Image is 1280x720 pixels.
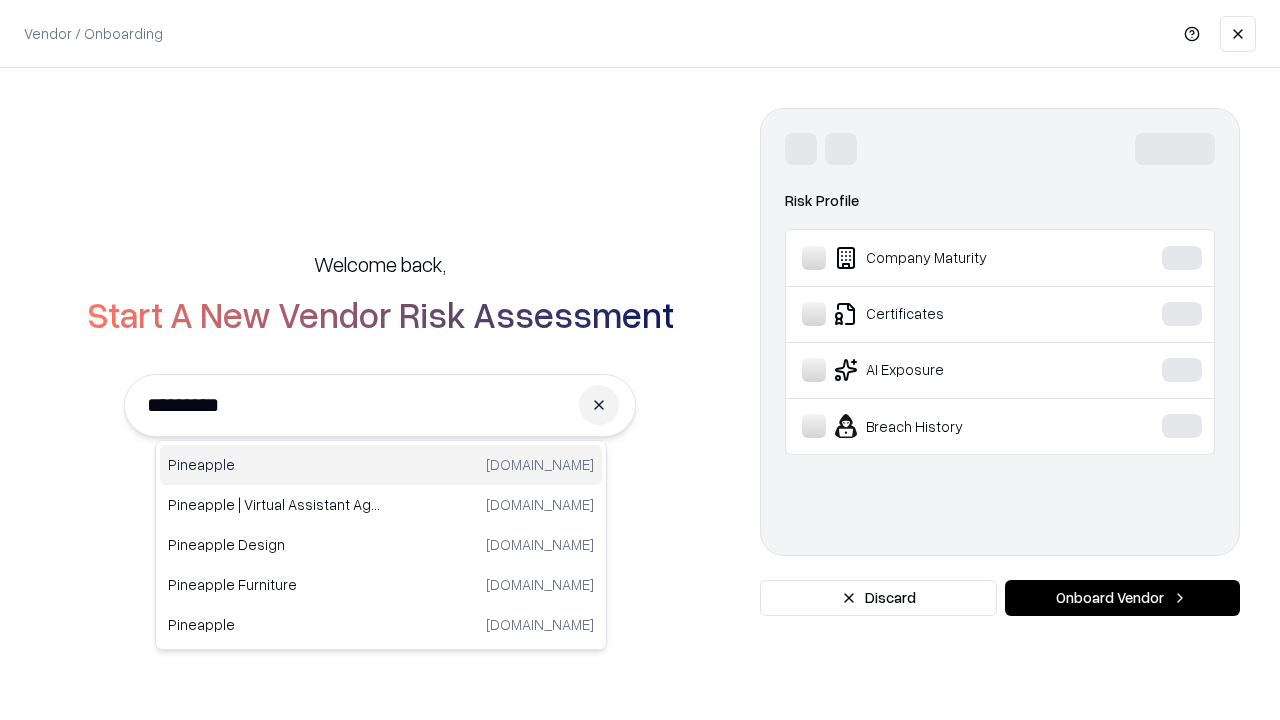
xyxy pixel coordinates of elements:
[486,494,594,515] p: [DOMAIN_NAME]
[168,614,381,635] p: Pineapple
[314,250,446,278] h5: Welcome back,
[1005,580,1240,616] button: Onboard Vendor
[486,614,594,635] p: [DOMAIN_NAME]
[802,246,1101,270] div: Company Maturity
[802,414,1101,438] div: Breach History
[486,534,594,555] p: [DOMAIN_NAME]
[155,440,607,650] div: Suggestions
[24,23,163,44] p: Vendor / Onboarding
[802,358,1101,382] div: AI Exposure
[785,189,1215,213] div: Risk Profile
[486,454,594,475] p: [DOMAIN_NAME]
[168,574,381,595] p: Pineapple Furniture
[486,574,594,595] p: [DOMAIN_NAME]
[760,580,997,616] button: Discard
[168,494,381,515] p: Pineapple | Virtual Assistant Agency
[168,534,381,555] p: Pineapple Design
[802,302,1101,326] div: Certificates
[168,454,381,475] p: Pineapple
[87,294,674,334] h2: Start A New Vendor Risk Assessment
